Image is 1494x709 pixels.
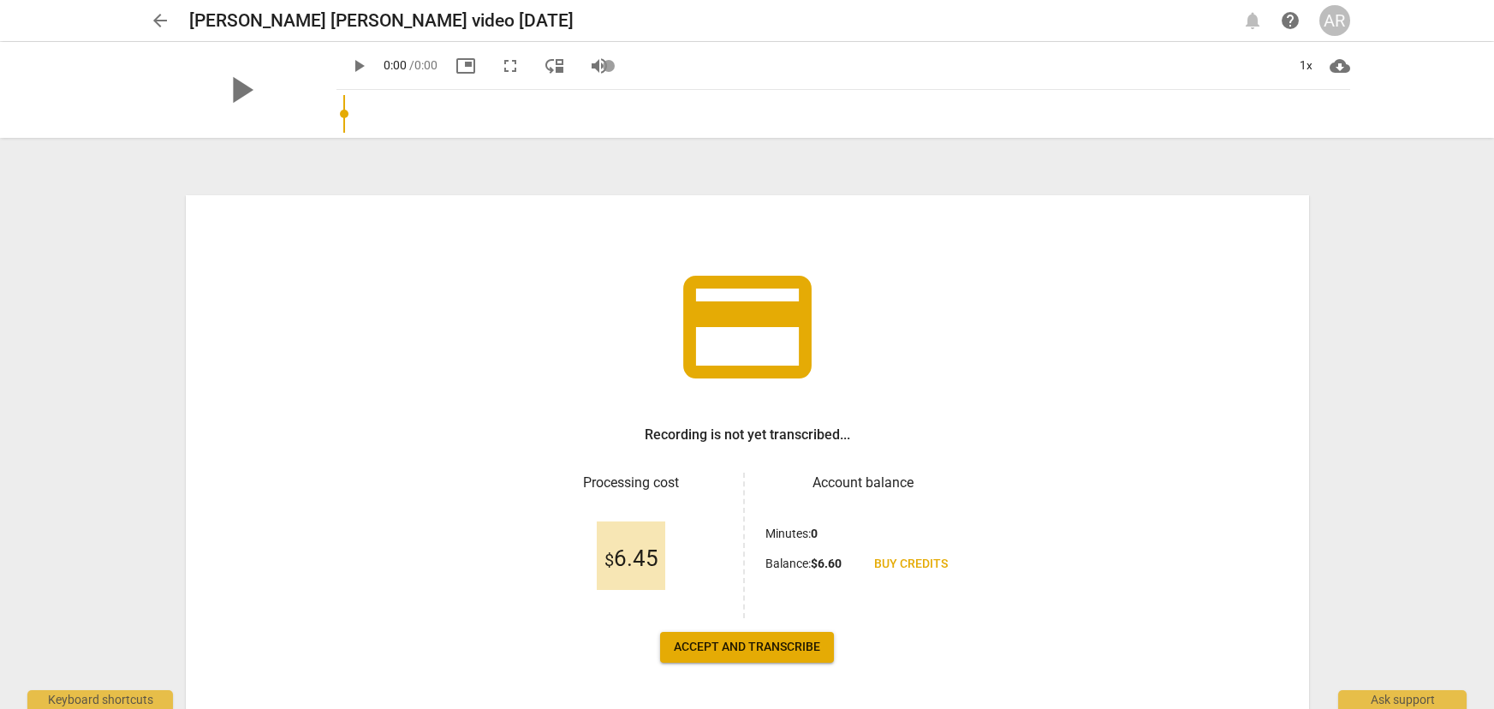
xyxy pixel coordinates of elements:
[189,10,574,32] h2: [PERSON_NAME] [PERSON_NAME] video [DATE]
[450,51,481,81] button: Picture in picture
[455,56,476,76] span: picture_in_picture
[589,56,610,76] span: volume_up
[604,546,658,572] span: 6.45
[584,51,615,81] button: Volume
[384,58,407,72] span: 0:00
[409,58,437,72] span: / 0:00
[765,473,961,493] h3: Account balance
[604,550,614,570] span: $
[500,56,521,76] span: fullscreen
[1338,690,1467,709] div: Ask support
[533,473,729,493] h3: Processing cost
[860,549,961,580] a: Buy credits
[765,555,842,573] p: Balance :
[645,425,850,445] h3: Recording is not yet transcribed...
[811,557,842,570] b: $ 6.60
[1319,5,1350,36] button: AR
[811,527,818,540] b: 0
[343,51,374,81] button: Play
[545,56,565,76] span: move_down
[348,56,369,76] span: play_arrow
[539,51,570,81] button: View player as separate pane
[660,632,834,663] button: Accept and transcribe
[150,10,170,31] span: arrow_back
[674,639,820,656] span: Accept and transcribe
[1280,10,1301,31] span: help
[495,51,526,81] button: Fullscreen
[27,690,173,709] div: Keyboard shortcuts
[1275,5,1306,36] a: Help
[1290,52,1323,80] div: 1x
[218,68,263,112] span: play_arrow
[874,556,948,573] span: Buy credits
[1330,56,1350,76] span: cloud_download
[765,525,818,543] p: Minutes :
[670,250,824,404] span: credit_card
